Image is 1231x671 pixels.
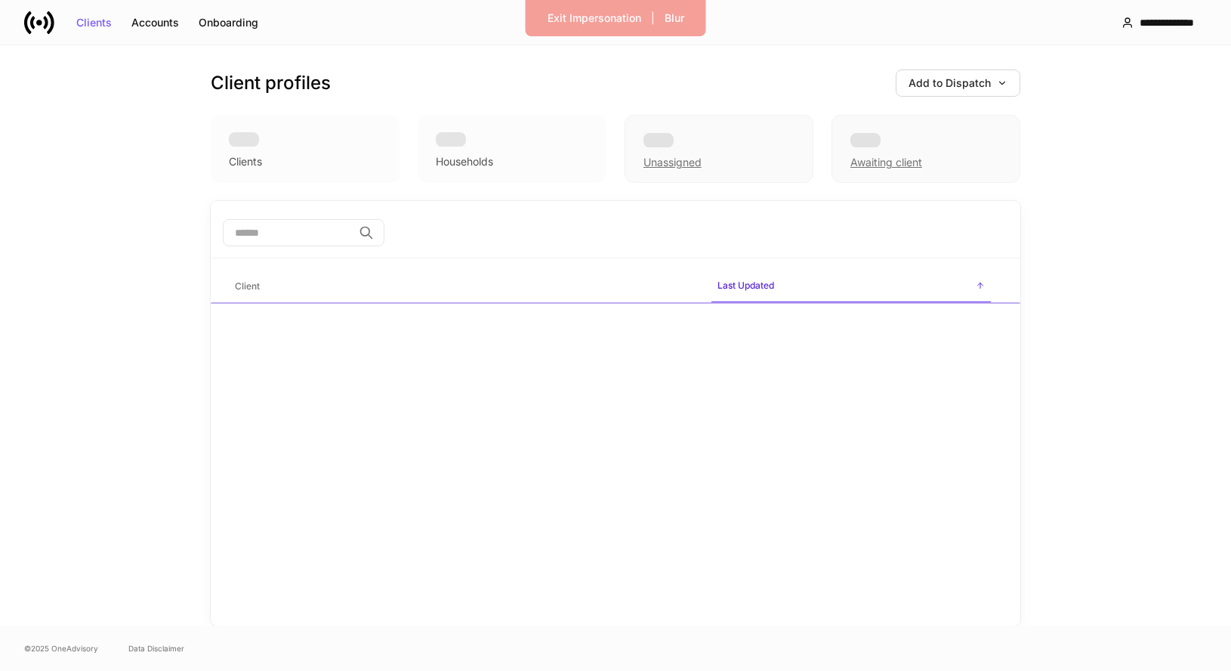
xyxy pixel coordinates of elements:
div: Add to Dispatch [909,78,1007,88]
div: Unassigned [625,115,813,183]
div: Awaiting client [831,115,1020,183]
h6: Last Updated [717,278,774,292]
span: Client [229,271,699,302]
button: Exit Impersonation [538,6,651,30]
div: Accounts [131,17,179,28]
button: Clients [66,11,122,35]
button: Onboarding [189,11,268,35]
div: Clients [229,154,262,169]
h6: Client [235,279,260,293]
div: Unassigned [643,155,702,170]
div: Clients [76,17,112,28]
div: Households [436,154,493,169]
span: © 2025 OneAdvisory [24,642,98,654]
span: Last Updated [711,271,991,303]
div: Awaiting client [850,155,922,170]
button: Add to Dispatch [896,70,1020,97]
div: Blur [665,13,684,23]
button: Blur [655,6,694,30]
div: Onboarding [199,17,258,28]
a: Data Disclaimer [128,642,184,654]
button: Accounts [122,11,189,35]
div: Exit Impersonation [548,13,641,23]
h3: Client profiles [211,71,331,95]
